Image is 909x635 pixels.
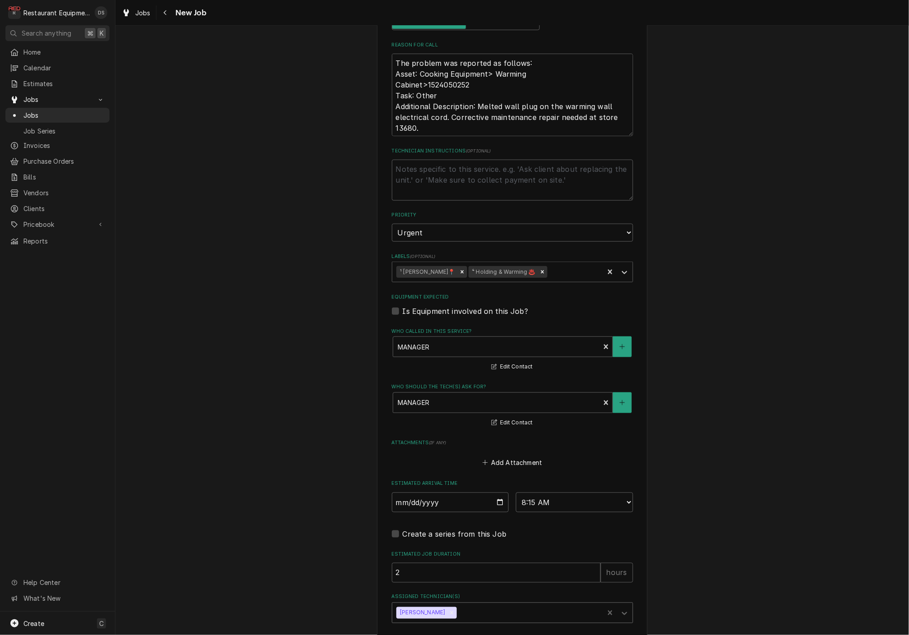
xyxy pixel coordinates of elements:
[392,594,633,601] label: Assigned Technician(s)
[392,594,633,623] div: Assigned Technician(s)
[392,212,633,242] div: Priority
[23,79,105,88] span: Estimates
[392,54,633,136] textarea: The problem was reported as follows: Asset: Cooking Equipment> Warming Cabinet>1524050252 Task: O...
[5,45,110,60] a: Home
[118,5,154,20] a: Jobs
[23,63,105,73] span: Calendar
[8,6,21,19] div: R
[392,253,633,260] label: Labels
[392,147,633,201] div: Technician Instructions
[23,110,105,120] span: Jobs
[392,328,633,335] label: Who called in this service?
[5,92,110,107] a: Go to Jobs
[23,141,105,150] span: Invoices
[5,124,110,138] a: Job Series
[23,188,105,198] span: Vendors
[23,594,104,603] span: What's New
[429,440,446,445] span: ( if any )
[5,170,110,184] a: Bills
[158,5,173,20] button: Navigate back
[392,294,633,317] div: Equipment Expected
[23,156,105,166] span: Purchase Orders
[457,266,467,278] div: Remove ¹ Beckley📍
[23,578,104,587] span: Help Center
[481,456,544,469] button: Add Attachment
[23,220,92,229] span: Pricebook
[5,60,110,75] a: Calendar
[8,6,21,19] div: Restaurant Equipment Diagnostics's Avatar
[392,328,633,373] div: Who called in this service?
[173,7,207,19] span: New Job
[95,6,107,19] div: Derek Stewart's Avatar
[87,28,93,38] span: ⌘
[392,492,509,512] input: Date
[135,8,151,18] span: Jobs
[396,607,447,619] div: [PERSON_NAME]
[392,439,633,469] div: Attachments
[23,236,105,246] span: Reports
[403,529,507,539] label: Create a series from this Job
[23,8,90,18] div: Restaurant Equipment Diagnostics
[5,76,110,91] a: Estimates
[23,47,105,57] span: Home
[537,266,547,278] div: Remove ⁴ Holding & Warming ♨️
[23,95,92,104] span: Jobs
[392,41,633,49] label: Reason For Call
[5,185,110,200] a: Vendors
[490,417,534,428] button: Edit Contact
[100,28,104,38] span: K
[392,551,633,583] div: Estimated Job Duration
[392,41,633,137] div: Reason For Call
[490,361,534,373] button: Edit Contact
[392,294,633,301] label: Equipment Expected
[447,607,457,619] div: Remove Donovan Pruitt
[516,492,633,512] select: Time Select
[392,480,633,487] label: Estimated Arrival Time
[620,400,625,406] svg: Create New Contact
[613,336,632,357] button: Create New Contact
[5,591,110,606] a: Go to What's New
[410,254,435,259] span: ( optional )
[5,108,110,123] a: Jobs
[5,138,110,153] a: Invoices
[5,25,110,41] button: Search anything⌘K
[392,212,633,219] label: Priority
[5,217,110,232] a: Go to Pricebook
[392,147,633,155] label: Technician Instructions
[5,575,110,590] a: Go to Help Center
[403,306,528,317] label: Is Equipment involved on this Job?
[392,253,633,282] div: Labels
[23,126,105,136] span: Job Series
[99,619,104,628] span: C
[392,383,633,428] div: Who should the tech(s) ask for?
[613,392,632,413] button: Create New Contact
[392,383,633,391] label: Who should the tech(s) ask for?
[396,266,457,278] div: ¹ [PERSON_NAME]📍
[620,344,625,350] svg: Create New Contact
[23,620,44,627] span: Create
[5,234,110,248] a: Reports
[392,480,633,512] div: Estimated Arrival Time
[22,28,71,38] span: Search anything
[468,266,537,278] div: ⁴ Holding & Warming ♨️
[392,439,633,446] label: Attachments
[23,172,105,182] span: Bills
[466,148,491,153] span: ( optional )
[5,154,110,169] a: Purchase Orders
[601,563,633,583] div: hours
[23,204,105,213] span: Clients
[95,6,107,19] div: DS
[5,201,110,216] a: Clients
[392,551,633,558] label: Estimated Job Duration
